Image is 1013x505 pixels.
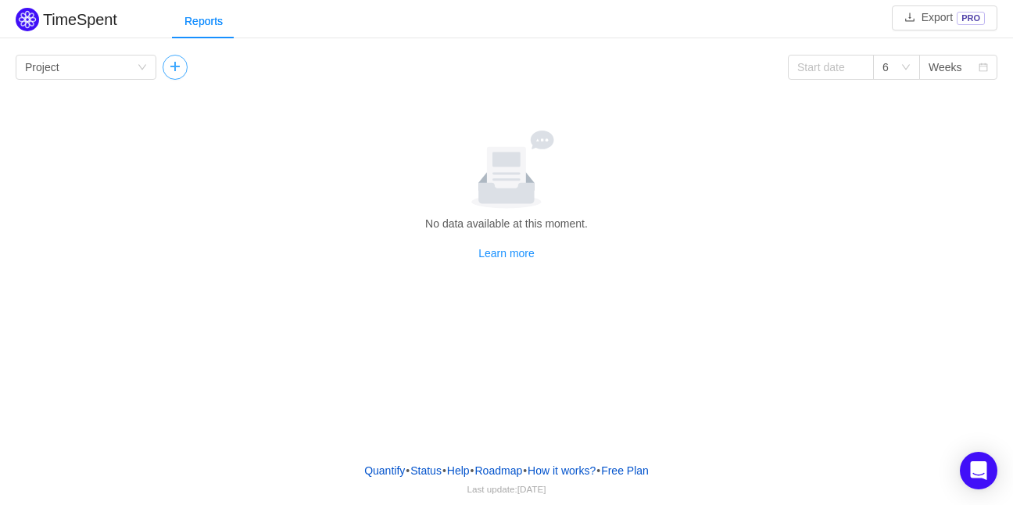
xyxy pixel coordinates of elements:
span: • [523,464,527,477]
h2: TimeSpent [43,11,117,28]
i: icon: calendar [979,63,988,73]
span: [DATE] [517,484,546,494]
div: Open Intercom Messenger [960,452,997,489]
span: No data available at this moment. [425,217,588,230]
a: Status [410,459,442,482]
button: How it works? [527,459,596,482]
button: icon: downloadExportPRO [892,5,997,30]
a: Quantify [363,459,406,482]
button: icon: plus [163,55,188,80]
a: Help [446,459,471,482]
img: Quantify logo [16,8,39,31]
a: Learn more [478,247,535,260]
span: • [442,464,446,477]
i: icon: down [138,63,147,73]
span: Last update: [467,484,546,494]
div: Reports [172,4,235,39]
div: Weeks [929,56,962,79]
span: • [471,464,474,477]
i: icon: down [901,63,911,73]
a: Roadmap [474,459,524,482]
button: Free Plan [600,459,650,482]
div: Project [25,56,59,79]
span: • [596,464,600,477]
input: Start date [788,55,874,80]
div: 6 [882,56,889,79]
span: • [406,464,410,477]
